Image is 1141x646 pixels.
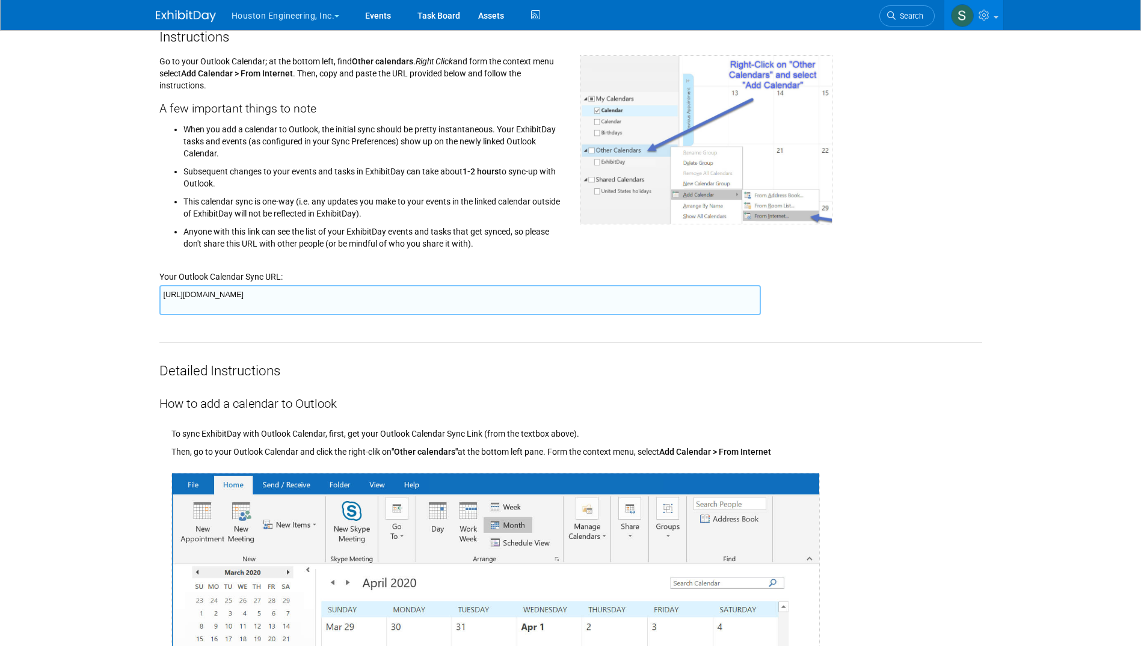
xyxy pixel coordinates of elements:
div: Go to your Outlook Calendar; at the bottom left, find . and form the context menu select . Then, ... [150,46,571,256]
span: Add Calendar > From Internet [659,447,771,457]
span: Search [896,11,923,20]
li: When you add a calendar to Outlook, the initial sync should be pretty instantaneous. Your Exhibit... [183,120,562,159]
div: Detailed Instructions [159,343,982,380]
div: A few important things to note [159,91,562,117]
div: Instructions [159,24,982,46]
i: Right Click [416,57,453,66]
div: Then, go to your Outlook Calendar and click the right-clik on at the bottom left pane. Form the c... [171,440,982,458]
a: Search [879,5,935,26]
div: To sync ExhibitDay with Outlook Calendar, first, get your Outlook Calendar Sync Link (from the te... [171,413,982,440]
li: This calendar sync is one-way (i.e. any updates you make to your events in the linked calendar ou... [183,189,562,220]
span: Other calendars [352,57,413,66]
div: Your Outlook Calendar Sync URL: [159,256,982,283]
img: Shawn Mistelski [951,4,974,27]
span: 1-2 hours [463,167,499,176]
span: "Other calendars" [392,447,458,457]
div: How to add a calendar to Outlook [159,380,982,413]
span: Add Calendar > From Internet [181,69,293,78]
img: Outlook Calendar screen shot for adding external calendar [580,55,832,224]
textarea: [URL][DOMAIN_NAME] [159,285,761,315]
img: ExhibitDay [156,10,216,22]
li: Subsequent changes to your events and tasks in ExhibitDay can take about to sync-up with Outlook. [183,159,562,189]
li: Anyone with this link can see the list of your ExhibitDay events and tasks that get synced, so pl... [183,220,562,250]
